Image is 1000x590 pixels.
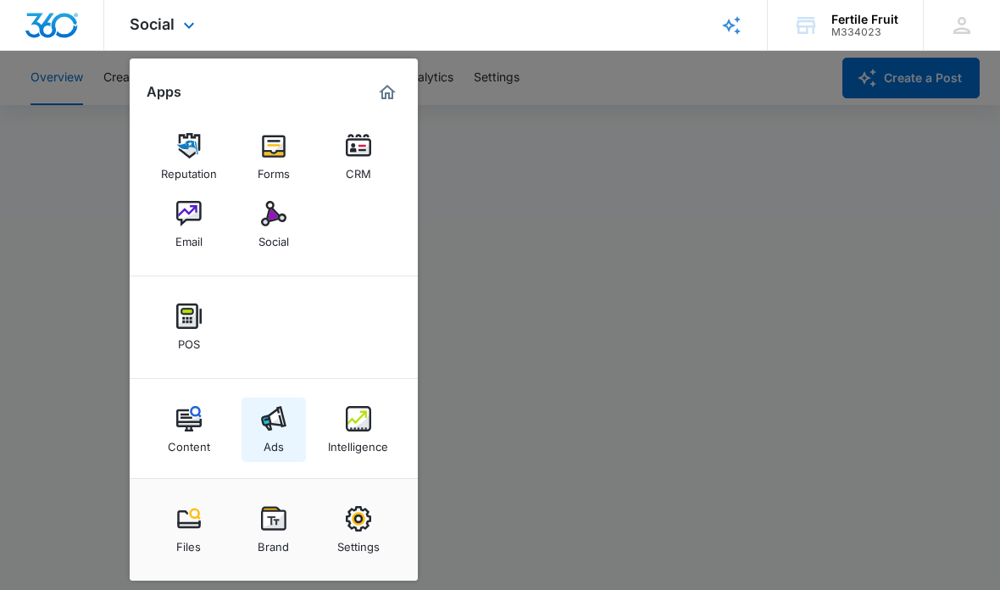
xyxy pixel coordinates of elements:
a: Reputation [157,125,221,189]
a: Marketing 360® Dashboard [374,79,401,106]
div: Email [175,226,203,248]
div: Reputation [161,159,217,181]
div: CRM [346,159,371,181]
h2: Apps [147,84,181,100]
div: Ads [264,431,284,454]
a: Intelligence [326,398,391,462]
a: Forms [242,125,306,189]
span: Social [130,15,175,33]
div: account id [831,26,898,38]
a: CRM [326,125,391,189]
a: Email [157,192,221,257]
div: Settings [337,532,380,554]
div: Forms [258,159,290,181]
div: Files [176,532,201,554]
div: POS [178,329,200,351]
a: Settings [326,498,391,562]
a: Ads [242,398,306,462]
div: Social [258,226,289,248]
div: account name [831,13,898,26]
a: Social [242,192,306,257]
div: Brand [258,532,289,554]
a: Brand [242,498,306,562]
div: Content [168,431,210,454]
a: Files [157,498,221,562]
div: Intelligence [328,431,388,454]
a: Content [157,398,221,462]
a: POS [157,295,221,359]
